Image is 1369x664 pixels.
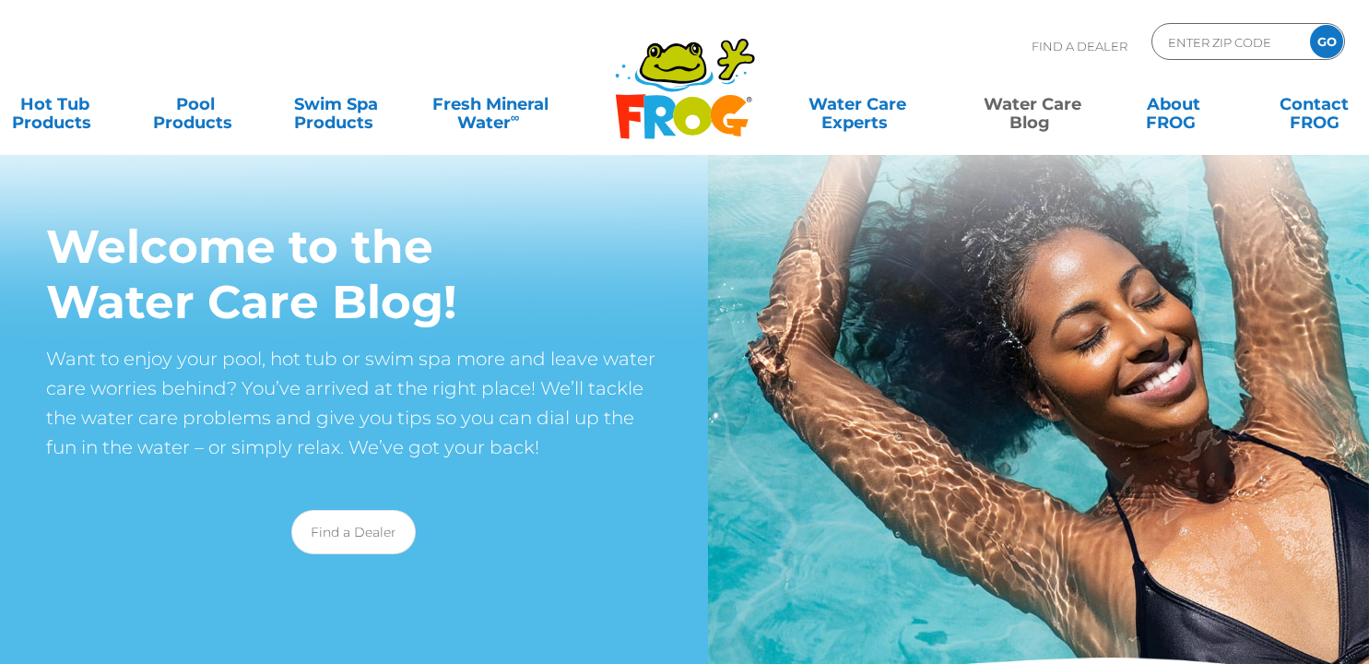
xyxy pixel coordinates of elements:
a: Fresh MineralWater∞ [422,86,560,123]
input: GO [1310,25,1343,58]
a: ContactFROG [1259,86,1369,123]
sup: ∞ [511,110,520,125]
a: Swim SpaProducts [281,86,391,123]
input: Zip Code Form [1166,29,1291,55]
p: Find A Dealer [1032,23,1127,69]
a: Water CareBlog [978,86,1088,123]
a: AboutFROG [1118,86,1228,123]
p: Want to enjoy your pool, hot tub or swim spa more and leave water care worries behind? You’ve arr... [46,344,662,462]
a: Water CareExperts [769,86,947,123]
a: Find a Dealer [291,510,416,554]
a: PoolProducts [141,86,251,123]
